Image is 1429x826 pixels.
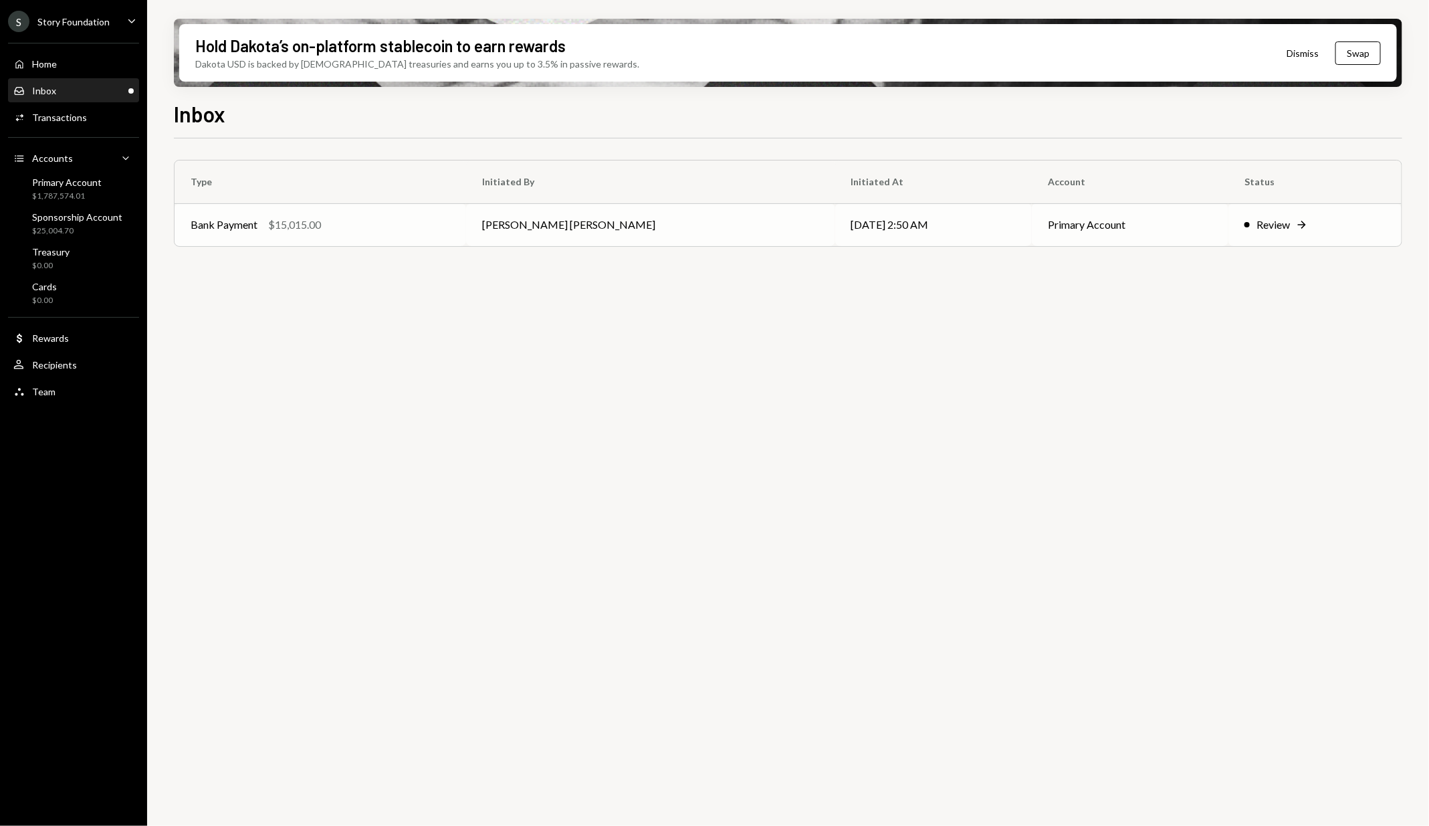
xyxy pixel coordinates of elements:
td: [DATE] 2:50 AM [835,203,1032,246]
div: Treasury [32,246,70,257]
div: $15,015.00 [268,217,321,233]
div: Primary Account [32,177,102,188]
th: Initiated By [466,161,835,203]
div: Story Foundation [37,16,110,27]
a: Primary Account$1,787,574.01 [8,173,139,205]
a: Inbox [8,78,139,102]
th: Account [1032,161,1228,203]
button: Swap [1335,41,1381,65]
a: Recipients [8,352,139,377]
td: [PERSON_NAME] [PERSON_NAME] [466,203,835,246]
a: Sponsorship Account$25,004.70 [8,207,139,239]
th: Status [1228,161,1402,203]
td: Primary Account [1032,203,1228,246]
button: Dismiss [1270,37,1335,69]
th: Type [175,161,466,203]
div: Home [32,58,57,70]
h1: Inbox [174,100,225,127]
a: Team [8,379,139,403]
div: $25,004.70 [32,225,122,237]
div: S [8,11,29,32]
div: $1,787,574.01 [32,191,102,202]
div: Sponsorship Account [32,211,122,223]
a: Rewards [8,326,139,350]
a: Accounts [8,146,139,170]
div: Rewards [32,332,69,344]
div: Hold Dakota’s on-platform stablecoin to earn rewards [195,35,566,57]
div: Team [32,386,56,397]
div: Transactions [32,112,87,123]
div: Cards [32,281,57,292]
div: Accounts [32,152,73,164]
div: Recipients [32,359,77,371]
div: Review [1256,217,1290,233]
div: Dakota USD is backed by [DEMOGRAPHIC_DATA] treasuries and earns you up to 3.5% in passive rewards. [195,57,639,71]
div: $0.00 [32,260,70,272]
a: Treasury$0.00 [8,242,139,274]
a: Home [8,51,139,76]
a: Transactions [8,105,139,129]
div: Inbox [32,85,56,96]
th: Initiated At [835,161,1032,203]
div: $0.00 [32,295,57,306]
div: Bank Payment [191,217,257,233]
a: Cards$0.00 [8,277,139,309]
